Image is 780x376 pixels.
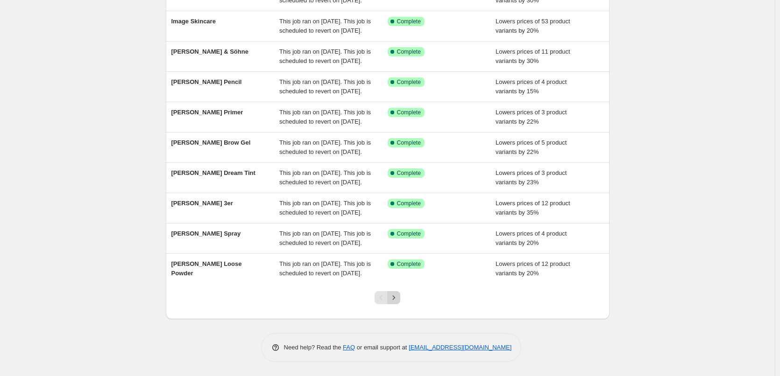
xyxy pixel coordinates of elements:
[387,291,400,304] button: Next
[496,200,570,216] span: Lowers prices of 12 product variants by 35%
[343,344,355,351] a: FAQ
[397,260,421,268] span: Complete
[397,230,421,237] span: Complete
[397,139,421,146] span: Complete
[279,109,371,125] span: This job ran on [DATE]. This job is scheduled to revert on [DATE].
[279,139,371,155] span: This job ran on [DATE]. This job is scheduled to revert on [DATE].
[496,139,567,155] span: Lowers prices of 5 product variants by 22%
[397,169,421,177] span: Complete
[171,48,248,55] span: [PERSON_NAME] & Söhne
[279,169,371,186] span: This job ran on [DATE]. This job is scheduled to revert on [DATE].
[279,18,371,34] span: This job ran on [DATE]. This job is scheduled to revert on [DATE].
[355,344,409,351] span: or email support at
[397,109,421,116] span: Complete
[496,109,567,125] span: Lowers prices of 3 product variants by 22%
[375,291,400,304] nav: Pagination
[409,344,511,351] a: [EMAIL_ADDRESS][DOMAIN_NAME]
[171,18,216,25] span: Image Skincare
[171,109,243,116] span: [PERSON_NAME] Primer
[171,230,241,237] span: [PERSON_NAME] Spray
[279,230,371,246] span: This job ran on [DATE]. This job is scheduled to revert on [DATE].
[171,169,255,176] span: [PERSON_NAME] Dream Tint
[496,169,567,186] span: Lowers prices of 3 product variants by 23%
[496,230,567,246] span: Lowers prices of 4 product variants by 20%
[279,48,371,64] span: This job ran on [DATE]. This job is scheduled to revert on [DATE].
[171,200,233,207] span: [PERSON_NAME] 3er
[397,48,421,56] span: Complete
[496,260,570,277] span: Lowers prices of 12 product variants by 20%
[496,48,570,64] span: Lowers prices of 11 product variants by 30%
[279,78,371,95] span: This job ran on [DATE]. This job is scheduled to revert on [DATE].
[279,200,371,216] span: This job ran on [DATE]. This job is scheduled to revert on [DATE].
[171,78,242,85] span: [PERSON_NAME] Pencil
[397,78,421,86] span: Complete
[171,260,242,277] span: [PERSON_NAME] Loose Powder
[279,260,371,277] span: This job ran on [DATE]. This job is scheduled to revert on [DATE].
[397,18,421,25] span: Complete
[496,78,567,95] span: Lowers prices of 4 product variants by 15%
[496,18,570,34] span: Lowers prices of 53 product variants by 20%
[397,200,421,207] span: Complete
[284,344,343,351] span: Need help? Read the
[171,139,251,146] span: [PERSON_NAME] Brow Gel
